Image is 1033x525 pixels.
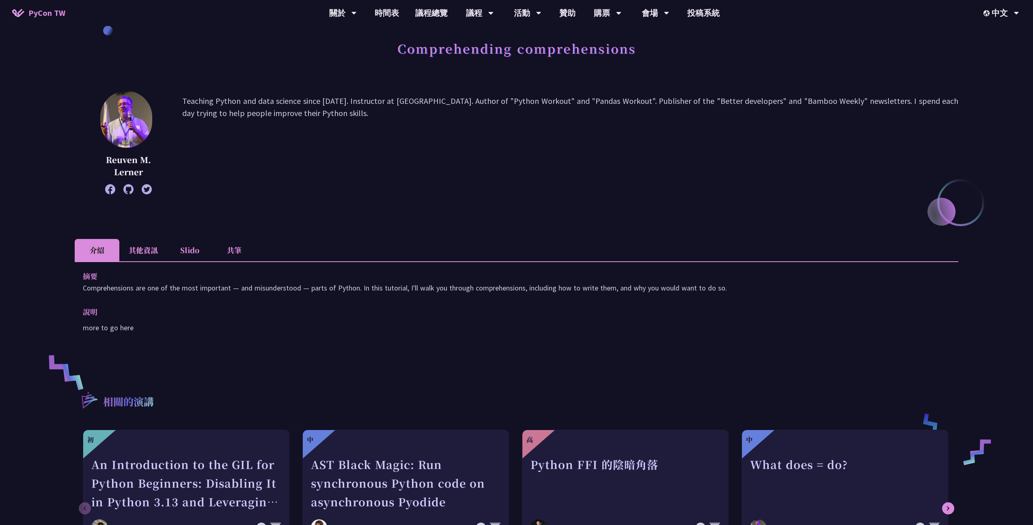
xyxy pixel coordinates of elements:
[83,282,950,294] p: Comprehensions are one of the most important — and misunderstood — parts of Python. In this tutor...
[311,455,500,511] div: AST Black Magic: Run synchronous Python code on asynchronous Pyodide
[119,239,167,261] li: 其他資訊
[212,239,257,261] li: 共筆
[531,455,720,511] div: Python FFI 的陰暗角落
[746,435,753,445] div: 中
[397,36,636,60] h1: Comprehending comprehensions
[526,435,533,445] div: 高
[307,435,313,445] div: 中
[100,91,152,148] img: Reuven M. Lerner
[4,3,73,23] a: PyCon TW
[91,455,281,511] div: An Introduction to the GIL for Python Beginners: Disabling It in Python 3.13 and Leveraging Concu...
[83,270,934,282] p: 摘要
[95,154,162,178] p: Reuven M. Lerner
[182,95,958,190] p: Teaching Python and data science since [DATE]. Instructor at [GEOGRAPHIC_DATA]. Author of "Python...
[28,7,65,19] span: PyCon TW
[750,455,940,511] div: What does = do?
[87,435,94,445] div: 初
[83,306,934,318] p: 說明
[103,394,154,411] p: 相關的演講
[983,10,992,16] img: Locale Icon
[69,380,109,420] img: r3.8d01567.svg
[167,239,212,261] li: Slido
[75,239,119,261] li: 介紹
[12,9,24,17] img: Home icon of PyCon TW 2025
[83,322,950,334] p: more to go here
